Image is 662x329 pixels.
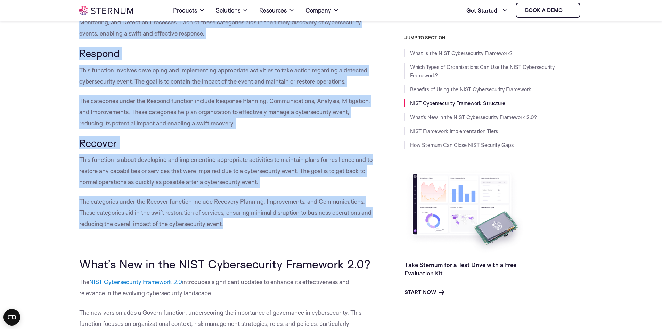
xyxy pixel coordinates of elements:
[79,156,373,186] span: This function is about developing and implementing appropriate activities to maintain plans for r...
[516,3,580,18] a: Book a demo
[404,288,444,297] a: Start Now
[410,86,531,93] a: Benefits of Using the NIST Cybersecurity Framework
[3,309,20,326] button: Open CMP widget
[79,257,370,271] span: What’s New in the NIST Cybersecurity Framework 2.0?
[565,8,571,13] img: sternum iot
[305,1,339,20] a: Company
[79,47,120,60] span: Respond
[89,278,182,285] a: NIST Cybersecurity Framework 2.0
[404,261,516,277] a: Take Sternum for a Test Drive with a Free Evaluation Kit
[404,169,526,255] img: Take Sternum for a Test Drive with a Free Evaluation Kit
[79,278,89,285] span: The
[79,66,367,85] span: This function involves developing and implementing appropriate activities to take action regardin...
[79,6,133,15] img: sternum iot
[410,114,537,120] a: What's New in the NIST Cybersecurity Framework 2.0?
[410,50,513,56] a: What Is the NIST Cybersecurity Framework?
[216,1,248,20] a: Solutions
[259,1,294,20] a: Resources
[79,198,371,227] span: The categories under the Recover function include Recovery Planning, Improvements, and Communicat...
[79,136,117,149] span: Recover
[173,1,205,20] a: Products
[79,278,349,297] span: introduces significant updates to enhance its effectiveness and relevance in the evolving cyberse...
[410,128,498,134] a: NIST Framework Implementation Tiers
[79,97,370,127] span: The categories under the Respond function include Response Planning, Communications, Analysis, Mi...
[410,64,555,79] a: Which Types of Organizations Can Use the NIST Cybersecurity Framework?
[404,35,583,40] h3: JUMP TO SECTION
[466,3,507,17] a: Get Started
[410,142,514,148] a: How Sternum Can Close NIST Security Gaps
[410,100,505,107] a: NIST Cybersecurity Framework Structure
[79,7,361,37] span: The Detect function is divided into categories including Anomalies and Events, Security Continuou...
